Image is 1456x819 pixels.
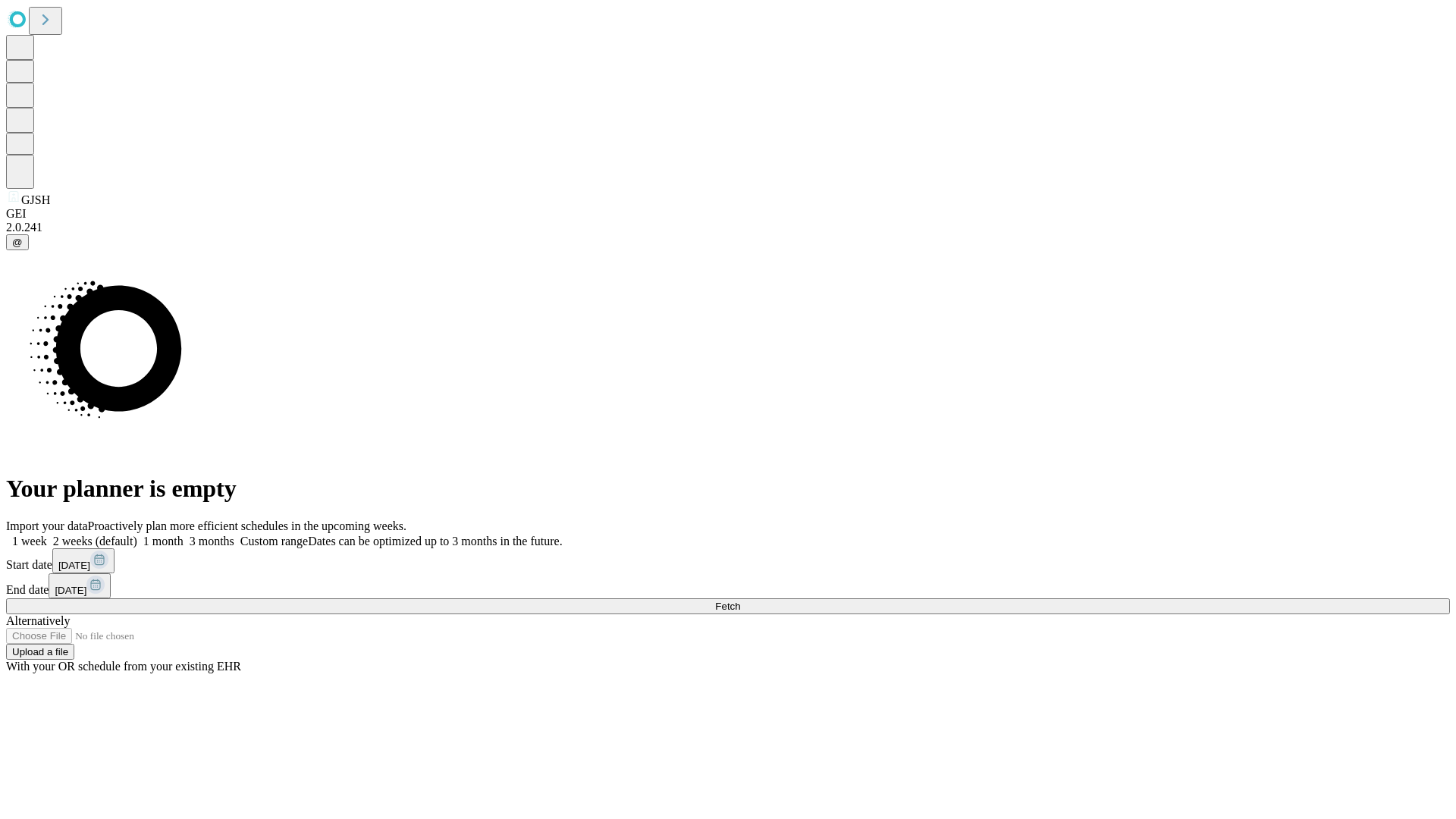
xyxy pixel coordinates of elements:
button: [DATE] [52,548,115,573]
span: @ [12,237,23,248]
span: Fetch [715,601,740,612]
span: Proactively plan more efficient schedules in the upcoming weeks. [88,519,406,532]
button: [DATE] [49,573,111,598]
div: Start date [6,548,1450,573]
span: With your OR schedule from your existing EHR [6,660,241,673]
div: End date [6,573,1450,598]
div: GEI [6,207,1450,221]
span: 3 months [190,535,234,548]
h1: Your planner is empty [6,475,1450,503]
span: 1 week [12,535,47,548]
span: [DATE] [55,585,86,596]
span: 1 month [143,535,184,548]
button: @ [6,234,29,250]
button: Upload a file [6,644,74,660]
span: Dates can be optimized up to 3 months in the future. [308,535,562,548]
span: 2 weeks (default) [53,535,137,548]
span: Alternatively [6,614,70,627]
span: GJSH [21,193,50,206]
button: Fetch [6,598,1450,614]
span: Import your data [6,519,88,532]
div: 2.0.241 [6,221,1450,234]
span: [DATE] [58,560,90,571]
span: Custom range [240,535,308,548]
